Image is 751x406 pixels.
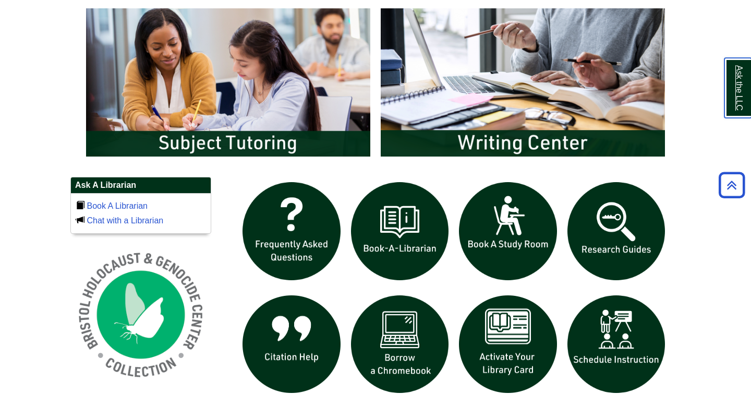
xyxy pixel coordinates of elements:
[346,177,454,285] img: Book a Librarian icon links to book a librarian web page
[562,177,671,285] img: Research Guides icon links to research guides web page
[375,3,670,162] img: Writing Center Information
[87,201,148,210] a: Book A Librarian
[454,177,562,285] img: book a study room icon links to book a study room web page
[71,177,211,194] h2: Ask A Librarian
[715,178,748,192] a: Back to Top
[87,216,163,225] a: Chat with a Librarian
[237,177,670,403] div: slideshow
[562,290,671,399] img: For faculty. Schedule Library Instruction icon links to form.
[237,290,346,399] img: citation help icon links to citation help guide page
[237,177,346,285] img: frequently asked questions
[70,244,211,385] img: Holocaust and Genocide Collection
[454,290,562,399] img: activate Library Card icon links to form to activate student ID into library card
[346,290,454,399] img: Borrow a chromebook icon links to the borrow a chromebook web page
[81,3,375,162] img: Subject Tutoring Information
[81,3,670,166] div: slideshow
